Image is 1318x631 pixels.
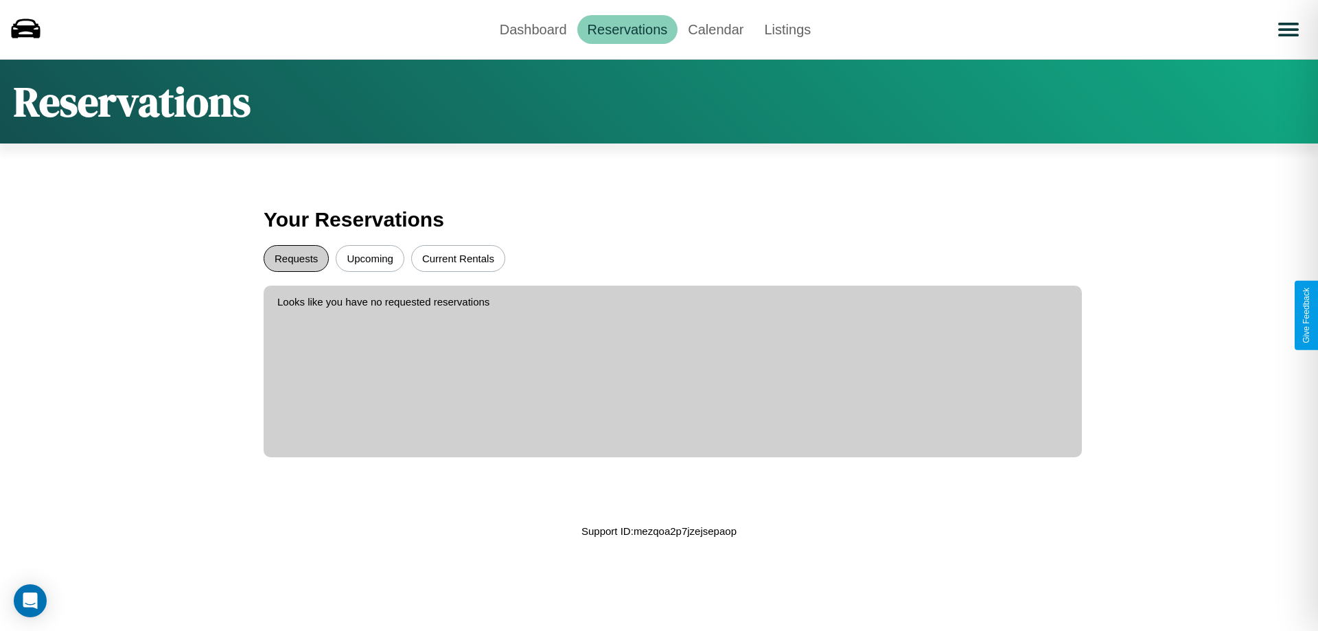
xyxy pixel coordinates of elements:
[489,15,577,44] a: Dashboard
[264,201,1054,238] h3: Your Reservations
[577,15,678,44] a: Reservations
[754,15,821,44] a: Listings
[678,15,754,44] a: Calendar
[14,584,47,617] div: Open Intercom Messenger
[264,245,329,272] button: Requests
[1269,10,1308,49] button: Open menu
[411,245,505,272] button: Current Rentals
[336,245,404,272] button: Upcoming
[277,292,1068,311] p: Looks like you have no requested reservations
[14,73,251,130] h1: Reservations
[581,522,737,540] p: Support ID: mezqoa2p7jzejsepaop
[1302,288,1311,343] div: Give Feedback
